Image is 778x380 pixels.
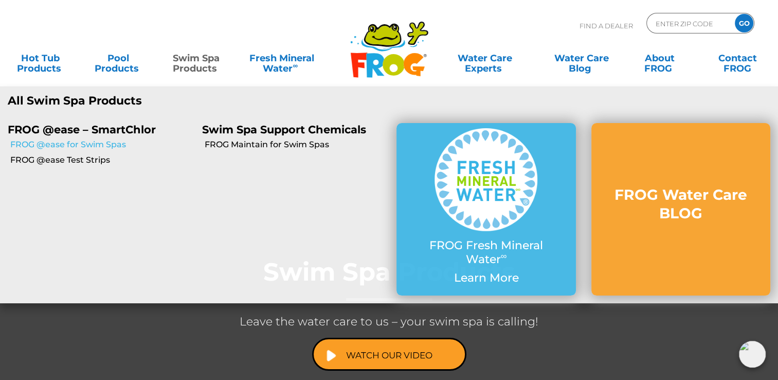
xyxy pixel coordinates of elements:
a: Swim SpaProducts [166,48,227,68]
a: ContactFROG [707,48,768,68]
img: openIcon [739,341,766,368]
p: Learn More [417,271,555,285]
a: All Swim Spa Products [8,94,381,108]
p: Find A Dealer [580,13,633,39]
p: FROG Fresh Mineral Water [417,239,555,266]
a: FROG Water Care BLOG [612,185,750,233]
input: Zip Code Form [655,16,724,31]
h3: FROG Water Care BLOG [612,185,750,223]
sup: ∞ [293,61,298,70]
p: FROG @ease – SmartChlor [8,123,187,136]
a: FROG Maintain for Swim Spas [205,139,389,150]
sup: ∞ [501,251,507,261]
input: GO [735,14,753,32]
a: Fresh MineralWater∞ [244,48,320,68]
a: FROG Fresh Mineral Water∞ Learn More [417,128,555,290]
p: Swim Spa Support Chemicals [202,123,381,136]
a: AboutFROG [629,48,690,68]
a: Water CareBlog [551,48,612,68]
p: Leave the water care to us – your swim spa is calling! [184,311,595,333]
a: PoolProducts [88,48,149,68]
a: FROG @ease Test Strips [10,154,194,166]
a: Hot TubProducts [10,48,71,68]
a: Watch Our Video [312,338,466,371]
a: FROG @ease for Swim Spas [10,139,194,150]
a: Water CareExperts [436,48,534,68]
